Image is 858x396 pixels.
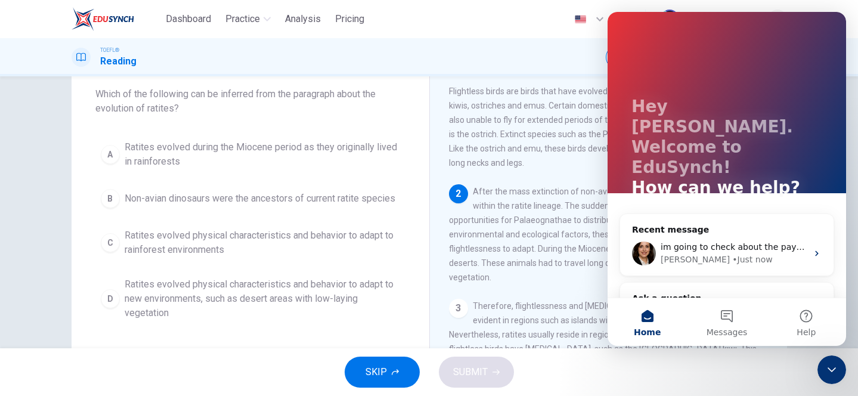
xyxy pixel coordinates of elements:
[225,12,260,26] span: Practice
[221,8,275,30] button: Practice
[72,7,162,31] a: EduSynch logo
[335,12,364,26] span: Pricing
[99,316,140,324] span: Messages
[345,357,420,388] button: SKIP
[95,223,405,262] button: CRatites evolved physical characteristics and behavior to adapt to rainforest environments
[285,12,321,26] span: Analysis
[449,187,767,282] span: After the mass extinction of non-avian dinosaurs, the loss of flight evolved within the ratite li...
[95,135,405,174] button: ARatites evolved during the Miocene period as they originally lived in rainforests
[79,286,159,334] button: Messages
[26,316,53,324] span: Home
[95,272,405,326] button: DRatites evolved physical characteristics and behavior to adapt to new environments, such as dese...
[72,7,134,31] img: EduSynch logo
[53,230,380,240] span: im going to check about the payment, i'll get back to when i get confirmation.
[449,44,767,168] span: A ratite is any of a diverse group of large, flightless birds of the infraclass Palaeognathae. Th...
[101,233,120,252] div: C
[12,270,227,315] div: Ask a question
[95,184,405,214] button: BNon-avian dinosaurs were the ancestors of current ratite species
[101,145,120,164] div: A
[608,12,846,346] iframe: Intercom live chat
[100,46,119,54] span: TOEFL®
[817,355,846,384] iframe: Intercom live chat
[330,8,369,30] button: Pricing
[53,242,122,254] div: [PERSON_NAME]
[573,15,588,24] img: en
[24,280,181,293] div: Ask a question
[125,140,400,169] span: Ratites evolved during the Miocene period as they originally lived in rainforests
[449,184,468,203] div: 2
[100,54,137,69] h1: Reading
[159,286,238,334] button: Help
[125,242,165,254] div: • Just now
[606,45,631,70] div: Mute
[161,8,216,30] button: Dashboard
[101,189,120,208] div: B
[189,316,208,324] span: Help
[660,10,679,29] img: Profile picture
[125,191,395,206] span: Non-avian dinosaurs were the ancestors of current ratite species
[166,12,211,26] span: Dashboard
[449,299,468,318] div: 3
[101,289,120,308] div: D
[365,364,387,380] span: SKIP
[95,87,405,116] span: Which of the following can be inferred from the paragraph about the evolution of ratites?
[125,228,400,257] span: Ratites evolved physical characteristics and behavior to adapt to rainforest environments
[280,8,326,30] button: Analysis
[125,277,400,320] span: Ratites evolved physical characteristics and behavior to adapt to new environments, such as deser...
